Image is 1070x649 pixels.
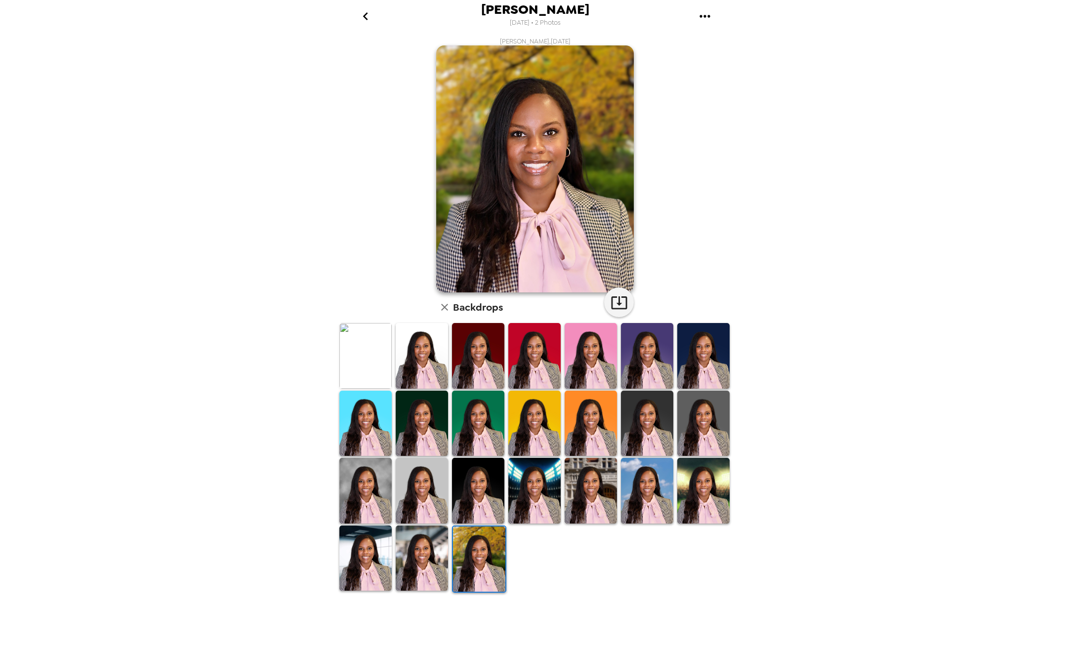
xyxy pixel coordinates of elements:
[453,299,503,315] h6: Backdrops
[481,3,589,16] span: [PERSON_NAME]
[436,45,634,292] img: user
[510,16,561,30] span: [DATE] • 2 Photos
[500,37,571,45] span: [PERSON_NAME] , [DATE]
[339,323,392,389] img: Original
